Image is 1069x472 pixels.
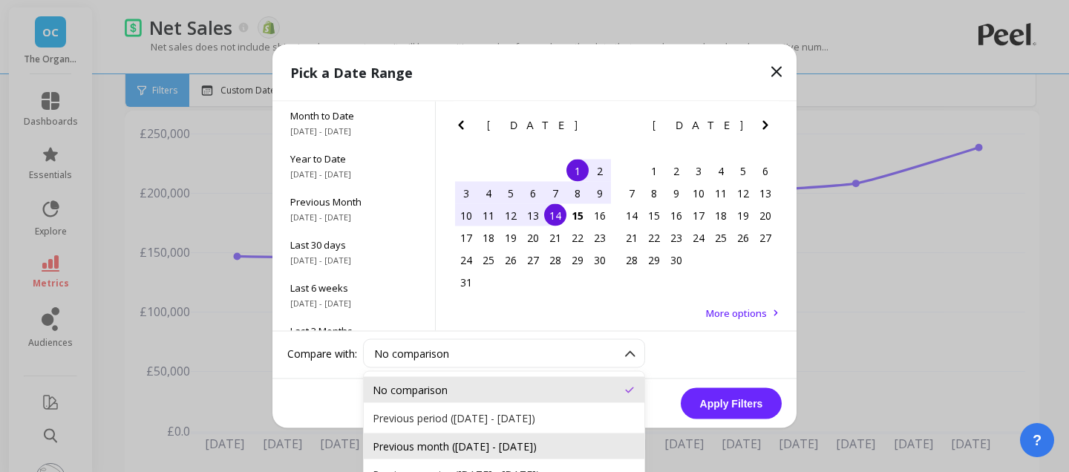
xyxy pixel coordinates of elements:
div: Choose Wednesday, August 20th, 2025 [522,226,544,249]
span: [DATE] - [DATE] [290,298,417,309]
div: month 2025-08 [455,160,611,293]
div: Choose Thursday, August 21st, 2025 [544,226,566,249]
p: Pick a Date Range [290,62,413,83]
div: Choose Saturday, August 2nd, 2025 [589,160,611,182]
div: Choose Tuesday, September 2nd, 2025 [665,160,687,182]
div: Choose Wednesday, September 3rd, 2025 [687,160,710,182]
div: Choose Sunday, August 3rd, 2025 [455,182,477,204]
span: [DATE] [653,119,745,131]
div: Choose Friday, September 26th, 2025 [732,226,754,249]
div: Choose Thursday, August 28th, 2025 [544,249,566,271]
div: Choose Friday, August 29th, 2025 [566,249,589,271]
div: Choose Friday, August 8th, 2025 [566,182,589,204]
div: Choose Sunday, August 10th, 2025 [455,204,477,226]
div: Choose Monday, September 8th, 2025 [643,182,665,204]
div: Choose Wednesday, August 27th, 2025 [522,249,544,271]
div: Choose Monday, August 25th, 2025 [477,249,500,271]
div: Choose Tuesday, September 23rd, 2025 [665,226,687,249]
div: Choose Sunday, August 31st, 2025 [455,271,477,293]
div: Choose Friday, August 15th, 2025 [566,204,589,226]
div: Choose Sunday, September 7th, 2025 [621,182,643,204]
div: Choose Tuesday, August 12th, 2025 [500,204,522,226]
div: Choose Saturday, September 13th, 2025 [754,182,777,204]
div: Choose Wednesday, August 6th, 2025 [522,182,544,204]
div: Choose Sunday, August 17th, 2025 [455,226,477,249]
span: [DATE] - [DATE] [290,212,417,223]
span: Last 30 days [290,238,417,252]
div: Choose Sunday, September 14th, 2025 [621,204,643,226]
div: Choose Saturday, August 23rd, 2025 [589,226,611,249]
div: Choose Wednesday, September 17th, 2025 [687,204,710,226]
span: No comparison [374,347,449,361]
span: Month to Date [290,109,417,122]
span: [DATE] - [DATE] [290,125,417,137]
label: Compare with: [287,346,357,361]
div: Choose Sunday, August 24th, 2025 [455,249,477,271]
div: Choose Friday, September 12th, 2025 [732,182,754,204]
div: Choose Friday, August 22nd, 2025 [566,226,589,249]
span: Year to Date [290,152,417,165]
div: Choose Monday, September 22nd, 2025 [643,226,665,249]
button: Apply Filters [681,388,782,419]
div: Choose Wednesday, August 13th, 2025 [522,204,544,226]
div: Choose Thursday, September 11th, 2025 [710,182,732,204]
div: Choose Tuesday, August 26th, 2025 [500,249,522,271]
div: Choose Thursday, September 18th, 2025 [710,204,732,226]
div: Choose Tuesday, August 5th, 2025 [500,182,522,204]
div: Choose Saturday, August 16th, 2025 [589,204,611,226]
div: Choose Monday, August 18th, 2025 [477,226,500,249]
span: Last 6 weeks [290,281,417,295]
div: Choose Wednesday, September 24th, 2025 [687,226,710,249]
span: [DATE] - [DATE] [290,168,417,180]
span: [DATE] [487,119,580,131]
button: Previous Month [452,117,476,140]
div: Choose Saturday, August 9th, 2025 [589,182,611,204]
div: Choose Thursday, August 14th, 2025 [544,204,566,226]
div: Choose Tuesday, September 16th, 2025 [665,204,687,226]
div: Choose Monday, September 1st, 2025 [643,160,665,182]
span: Previous Month [290,195,417,209]
span: Last 3 Months [290,324,417,338]
div: Previous month ([DATE] - [DATE]) [373,439,635,453]
div: Choose Saturday, August 30th, 2025 [589,249,611,271]
div: Choose Thursday, September 4th, 2025 [710,160,732,182]
div: Choose Saturday, September 20th, 2025 [754,204,777,226]
div: Choose Monday, September 15th, 2025 [643,204,665,226]
div: Choose Saturday, September 6th, 2025 [754,160,777,182]
div: Choose Tuesday, September 9th, 2025 [665,182,687,204]
div: month 2025-09 [621,160,777,271]
button: Previous Month [618,117,641,140]
span: ? [1033,430,1042,450]
button: Next Month [591,117,615,140]
span: [DATE] - [DATE] [290,255,417,266]
div: No comparison [373,383,635,397]
div: Choose Tuesday, August 19th, 2025 [500,226,522,249]
div: Choose Friday, September 5th, 2025 [732,160,754,182]
div: Choose Sunday, September 28th, 2025 [621,249,643,271]
div: Choose Monday, August 4th, 2025 [477,182,500,204]
div: Choose Wednesday, September 10th, 2025 [687,182,710,204]
div: Choose Monday, August 11th, 2025 [477,204,500,226]
div: Previous period ([DATE] - [DATE]) [373,411,635,425]
div: Choose Friday, August 1st, 2025 [566,160,589,182]
button: ? [1020,423,1054,457]
div: Choose Thursday, September 25th, 2025 [710,226,732,249]
div: Choose Tuesday, September 30th, 2025 [665,249,687,271]
div: Choose Saturday, September 27th, 2025 [754,226,777,249]
div: Choose Friday, September 19th, 2025 [732,204,754,226]
button: Next Month [756,117,780,140]
div: Choose Thursday, August 7th, 2025 [544,182,566,204]
div: Choose Monday, September 29th, 2025 [643,249,665,271]
span: More options [706,307,767,320]
div: Choose Sunday, September 21st, 2025 [621,226,643,249]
